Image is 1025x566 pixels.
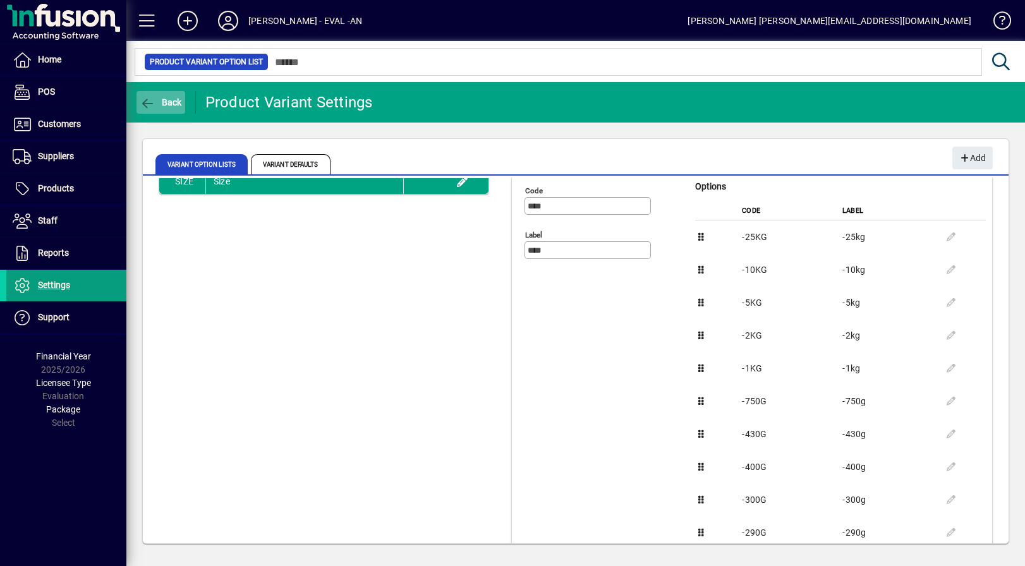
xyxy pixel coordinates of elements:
span: Products [38,183,74,193]
button: Add [167,9,208,32]
a: POS [6,76,126,108]
span: Settings [38,280,70,290]
a: Home [6,44,126,76]
span: Add [959,148,986,169]
div: v 4.0.25 [35,20,62,30]
td: -300G [741,483,842,516]
span: POS [38,87,55,97]
img: tab_keywords_by_traffic_grey.svg [126,73,136,83]
span: Variant Option Lists [155,154,248,174]
td: -300g [842,483,935,516]
img: logo_orange.svg [20,20,30,30]
app-page-header-button: Back [126,91,196,114]
td: -1KG [741,352,842,385]
a: Staff [6,205,126,237]
span: Suppliers [38,151,74,161]
span: Home [38,54,61,64]
td: -750G [741,385,842,418]
td: -5KG [741,286,842,319]
td: -1kg [842,352,935,385]
div: Domain Overview [48,75,113,83]
td: -750g [842,385,935,418]
th: Label [842,202,935,220]
span: Reports [38,248,69,258]
button: Profile [208,9,248,32]
div: Product Variant Settings [205,92,373,112]
img: tab_domain_overview_orange.svg [34,73,44,83]
mat-label: Code [525,186,543,195]
span: Back [140,97,182,107]
button: Back [136,91,185,114]
td: -10kg [842,253,935,286]
span: Customers [38,119,81,129]
span: Support [38,312,70,322]
div: Domain: [DOMAIN_NAME] [33,33,139,43]
td: -2kg [842,319,935,352]
a: Knowledge Base [984,3,1009,44]
button: Edit [452,171,473,191]
img: website_grey.svg [20,33,30,43]
td: -430G [741,418,842,450]
td: -400g [842,450,935,483]
td: -290G [741,516,842,549]
td: -25kg [842,220,935,253]
span: Licensee Type [36,378,91,388]
td: -25KG [741,220,842,253]
mat-label: Label [525,231,542,239]
span: Financial Year [36,351,91,361]
div: [PERSON_NAME] - EVAL -AN [248,11,362,31]
a: Products [6,173,126,205]
h5: Options [695,181,986,192]
td: -430g [842,418,935,450]
div: Keywords by Traffic [140,75,213,83]
span: Variant Defaults [251,154,331,174]
span: Product Variant Option List [150,56,263,68]
td: -290g [842,516,935,549]
td: -10KG [741,253,842,286]
td: SIZE [159,169,205,194]
td: -400G [741,450,842,483]
a: Reports [6,238,126,269]
a: Suppliers [6,141,126,172]
span: Staff [38,215,58,226]
td: Size [205,169,403,194]
td: -5kg [842,286,935,319]
button: Add [952,147,993,169]
td: -2KG [741,319,842,352]
div: [PERSON_NAME] [PERSON_NAME][EMAIL_ADDRESS][DOMAIN_NAME] [688,11,971,31]
a: Customers [6,109,126,140]
span: Package [46,404,80,414]
th: Code [741,202,842,220]
a: Support [6,302,126,334]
